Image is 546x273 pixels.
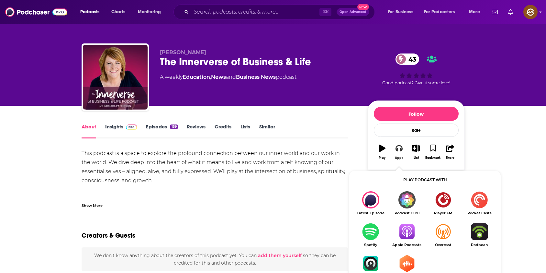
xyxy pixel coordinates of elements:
[461,243,497,247] span: Podbean
[395,156,403,160] div: Apps
[523,5,538,19] img: User Profile
[352,243,389,247] span: Spotify
[461,211,497,215] span: Pocket Casts
[226,74,236,80] span: and
[464,7,488,17] button: open menu
[146,124,177,138] a: Episodes159
[107,7,129,17] a: Charts
[82,231,135,240] h2: Creators & Guests
[258,253,302,258] button: add them yourself
[111,7,125,17] span: Charts
[160,49,206,55] span: [PERSON_NAME]
[446,156,454,160] div: Share
[523,5,538,19] span: Logged in as hey85204
[469,7,480,17] span: More
[425,243,461,247] span: Overcast
[160,73,296,81] div: A weekly podcast
[389,243,425,247] span: Apple Podcasts
[105,124,137,138] a: InsightsPodchaser Pro
[352,223,389,247] a: SpotifySpotify
[379,156,385,160] div: Play
[382,80,450,85] span: Good podcast? Give it some love!
[425,191,461,215] a: Player FMPlayer FM
[236,74,276,80] a: Business News
[414,156,419,160] div: List
[170,125,177,129] div: 159
[396,53,419,65] a: 43
[340,10,366,14] span: Open Advanced
[215,124,231,138] a: Credits
[210,74,211,80] span: ,
[374,140,391,164] button: Play
[389,223,425,247] a: Apple PodcastsApple Podcasts
[425,223,461,247] a: OvercastOvercast
[489,6,500,18] a: Show notifications dropdown
[425,211,461,215] span: Player FM
[133,7,169,17] button: open menu
[461,223,497,247] a: PodbeanPodbean
[187,124,206,138] a: Reviews
[183,74,210,80] a: Education
[83,45,148,110] img: The Innerverse of Business & Life
[337,8,369,16] button: Open AdvancedNew
[523,5,538,19] button: Show profile menu
[76,7,108,17] button: open menu
[374,107,459,121] button: Follow
[352,174,497,186] div: Play podcast with
[420,7,464,17] button: open menu
[82,124,96,138] a: About
[191,7,319,17] input: Search podcasts, credits, & more...
[211,74,226,80] a: News
[352,211,389,215] span: Latest Episode
[425,156,440,160] div: Bookmark
[506,6,516,18] a: Show notifications dropdown
[389,191,425,215] a: Podcast GuruPodcast Guru
[391,140,407,164] button: Apps
[441,140,458,164] button: Share
[461,191,497,215] a: Pocket CastsPocket Casts
[352,191,389,215] div: The Innerverse of Business & Life on Latest Episode
[389,211,425,215] span: Podcast Guru
[383,7,421,17] button: open menu
[319,8,331,16] span: ⌘ K
[5,6,67,18] img: Podchaser - Follow, Share and Rate Podcasts
[138,7,161,17] span: Monitoring
[80,7,99,17] span: Podcasts
[407,140,424,164] button: List
[388,7,413,17] span: For Business
[374,124,459,137] div: Rate
[82,149,349,231] div: This podcast is a space to explore the profound connection between our inner world and our work i...
[357,4,369,10] span: New
[180,5,381,19] div: Search podcasts, credits, & more...
[240,124,250,138] a: Lists
[402,53,419,65] span: 43
[424,7,455,17] span: For Podcasters
[368,49,465,89] div: 43Good podcast? Give it some love!
[94,253,336,266] span: We don't know anything about the creators of this podcast yet . You can so they can be credited f...
[126,125,137,130] img: Podchaser Pro
[259,124,275,138] a: Similar
[425,140,441,164] button: Bookmark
